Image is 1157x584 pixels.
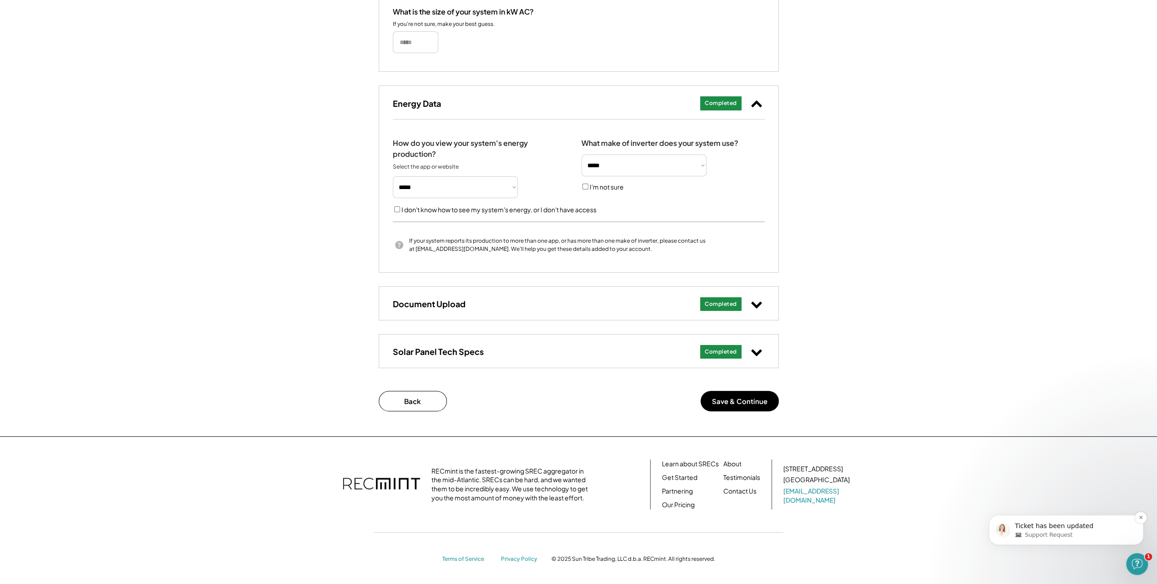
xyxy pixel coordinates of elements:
a: Privacy Policy [501,555,542,563]
p: Ticket has been updated [40,64,157,73]
div: If you're not sure, make your best guess. [393,20,495,28]
div: RECmint is the fastest-growing SREC aggregator in the mid-Atlantic. SRECs can be hard, and we wan... [431,467,593,502]
a: Get Started [662,473,697,482]
div: What is the size of your system in kW AC? [393,7,534,17]
h3: Solar Panel Tech Specs [393,346,484,357]
div: Completed [705,100,737,107]
iframe: Intercom notifications message [975,458,1157,559]
a: Testimonials [723,473,760,482]
h3: Energy Data [393,98,441,109]
div: [GEOGRAPHIC_DATA] [783,475,850,484]
a: Terms of Service [442,555,492,563]
div: How do you view your system's energy production? [393,138,563,160]
h3: Document Upload [393,299,466,309]
div: What make of inverter does your system use? [581,138,738,149]
a: [EMAIL_ADDRESS][DOMAIN_NAME] [783,487,851,504]
span: 1 [1145,553,1152,560]
button: Dismiss notification [160,54,171,66]
div: Completed [705,300,737,308]
label: I don't know how to see my system's energy, or I don't have access [401,205,596,214]
button: Back [379,391,447,411]
button: Save & Continue [701,391,779,411]
span: Support Request [50,73,97,81]
div: If your system reports its production to more than one app, or has more than one make of inverter... [409,237,706,253]
div: Select the app or website [393,163,484,170]
a: Contact Us [723,487,756,496]
div: ticket update from Kathleen, 2d ago. Request for Access to Production Data for SREC Account [14,57,168,87]
a: Our Pricing [662,500,695,509]
a: Partnering [662,487,693,496]
div: [STREET_ADDRESS] [783,464,843,474]
a: Learn about SRECs [662,459,719,469]
a: About [723,459,741,469]
div: © 2025 Sun Tribe Trading, LLC d.b.a. RECmint. All rights reserved. [551,555,715,563]
img: recmint-logotype%403x.png [343,469,420,500]
img: Profile image for Kathleen [20,65,35,80]
label: I'm not sure [590,183,624,191]
iframe: Intercom live chat [1126,553,1148,575]
div: Completed [705,348,737,356]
